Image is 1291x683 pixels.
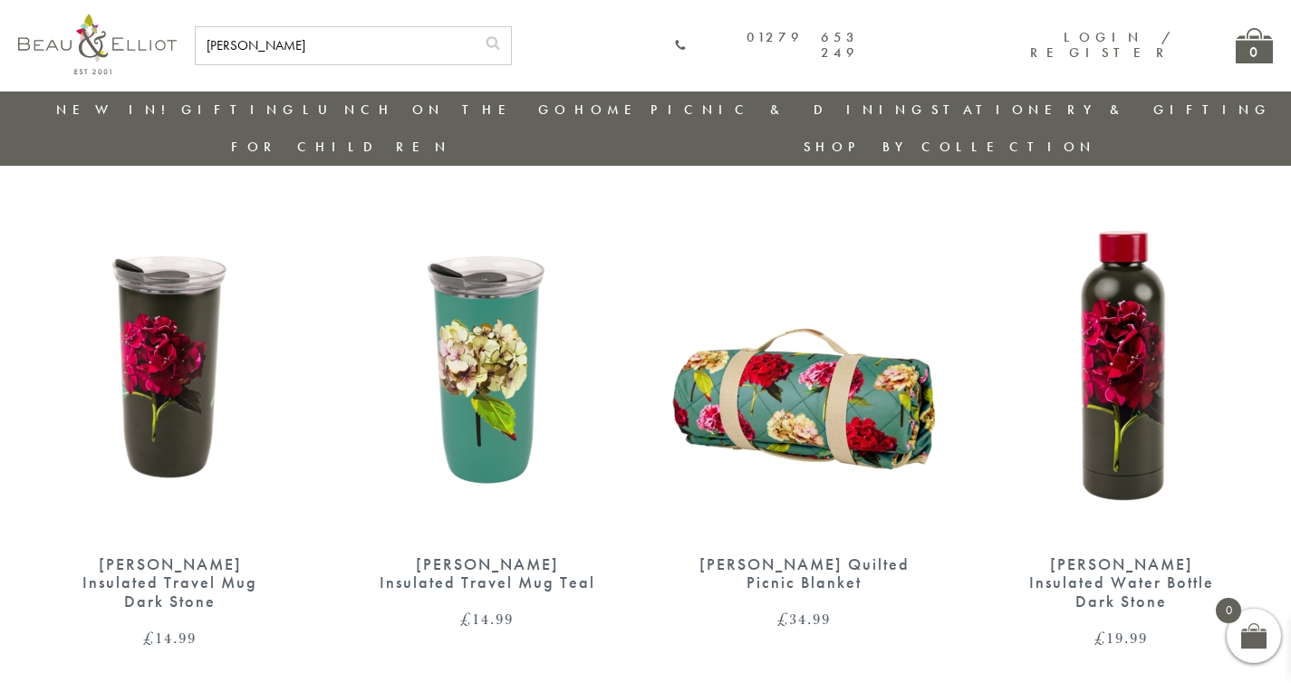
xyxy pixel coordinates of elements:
[1013,555,1230,611] div: [PERSON_NAME] Insulated Water Bottle Dark Stone
[777,608,831,630] bdi: 34.99
[460,608,514,630] bdi: 14.99
[664,175,945,628] a: Sarah Kelleher Picnic Blanket Teal [PERSON_NAME] Quilted Picnic Blanket £34.99
[460,608,472,630] span: £
[1094,627,1148,649] bdi: 19.99
[664,175,945,537] img: Sarah Kelleher Picnic Blanket Teal
[379,555,596,592] div: [PERSON_NAME] Insulated Travel Mug Teal
[231,138,451,156] a: For Children
[347,175,628,628] a: Sarah Kelleher Insulated Travel Mug Teal [PERSON_NAME] Insulated Travel Mug Teal £14.99
[56,101,178,119] a: New in!
[303,101,571,119] a: Lunch On The Go
[574,101,647,119] a: Home
[1236,28,1273,63] a: 0
[1094,627,1106,649] span: £
[30,175,311,646] a: Sarah Kelleher travel mug dark stone [PERSON_NAME] Insulated Travel Mug Dark Stone £14.99
[143,627,155,649] span: £
[18,14,177,74] img: logo
[981,175,1262,537] img: Sarah Kelleher Insulated Water Bottle Dark Stone
[931,101,1271,119] a: Stationery & Gifting
[62,555,279,611] div: [PERSON_NAME] Insulated Travel Mug Dark Stone
[196,27,475,64] input: SEARCH
[1030,28,1172,62] a: Login / Register
[181,101,299,119] a: Gifting
[777,608,789,630] span: £
[347,175,628,537] img: Sarah Kelleher Insulated Travel Mug Teal
[1216,598,1241,623] span: 0
[30,175,311,537] img: Sarah Kelleher travel mug dark stone
[981,175,1262,646] a: Sarah Kelleher Insulated Water Bottle Dark Stone [PERSON_NAME] Insulated Water Bottle Dark Stone ...
[650,101,928,119] a: Picnic & Dining
[674,30,860,62] a: 01279 653 249
[804,138,1096,156] a: Shop by collection
[143,627,197,649] bdi: 14.99
[696,555,913,592] div: [PERSON_NAME] Quilted Picnic Blanket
